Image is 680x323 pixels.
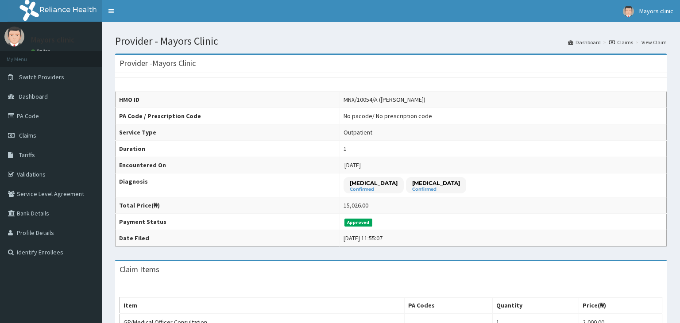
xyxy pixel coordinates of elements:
a: Online [31,48,52,54]
th: Encountered On [116,157,340,173]
span: Tariffs [19,151,35,159]
h1: Provider - Mayors Clinic [115,35,667,47]
th: Item [120,297,405,314]
span: Switch Providers [19,73,64,81]
a: Dashboard [568,38,601,46]
th: Total Price(₦) [116,197,340,214]
p: [MEDICAL_DATA] [350,179,398,187]
th: HMO ID [116,92,340,108]
th: Duration [116,141,340,157]
small: Confirmed [350,187,398,192]
p: Mayors clinic [31,36,75,44]
span: [DATE] [344,161,361,169]
a: View Claim [641,38,667,46]
span: Claims [19,131,36,139]
h3: Claim Items [120,265,159,273]
span: Dashboard [19,92,48,100]
span: Approved [344,219,372,227]
th: Date Filed [116,230,340,246]
th: Quantity [492,297,579,314]
div: MNX/10054/A ([PERSON_NAME]) [344,95,425,104]
th: Service Type [116,124,340,141]
img: User Image [623,6,634,17]
div: [DATE] 11:55:07 [344,234,382,242]
th: PA Codes [405,297,492,314]
p: [MEDICAL_DATA] [412,179,460,187]
span: Mayors clinic [639,7,673,15]
a: Claims [609,38,633,46]
h3: Provider - Mayors Clinic [120,59,196,67]
div: 15,026.00 [344,201,368,210]
img: User Image [4,27,24,46]
th: Payment Status [116,214,340,230]
small: Confirmed [412,187,460,192]
div: Outpatient [344,128,372,137]
th: Price(₦) [579,297,662,314]
th: PA Code / Prescription Code [116,108,340,124]
div: 1 [344,144,347,153]
div: No pacode / No prescription code [344,112,432,120]
th: Diagnosis [116,173,340,197]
